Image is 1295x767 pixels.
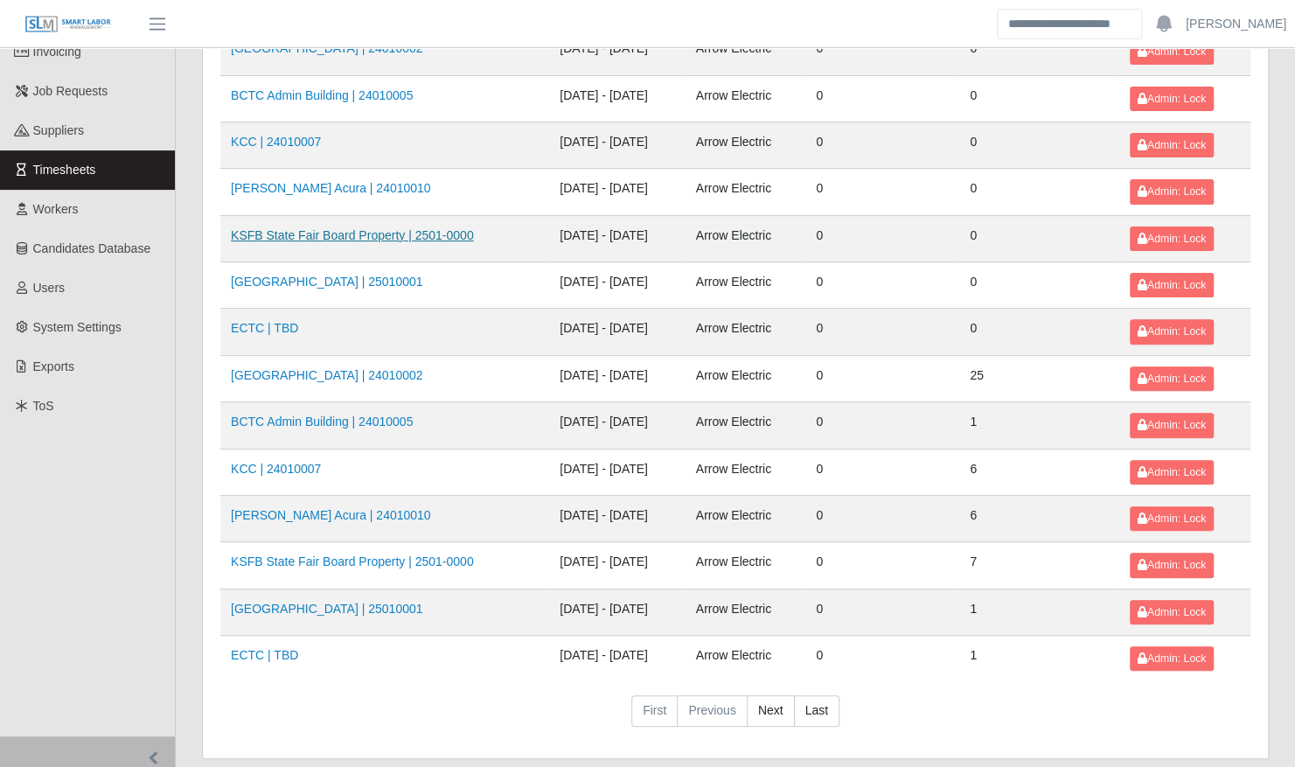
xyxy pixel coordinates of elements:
a: [GEOGRAPHIC_DATA] | 25010001 [231,275,422,289]
span: Admin: Lock [1138,466,1206,478]
td: 0 [805,309,959,355]
a: BCTC Admin Building | 24010005 [231,88,413,102]
td: 0 [959,215,1119,261]
span: Workers [33,202,79,216]
span: Admin: Lock [1138,652,1206,665]
button: Admin: Lock [1130,39,1214,64]
td: [DATE] - [DATE] [549,75,685,122]
td: Arrow Electric [686,402,806,449]
td: [DATE] - [DATE] [549,449,685,495]
button: Admin: Lock [1130,646,1214,671]
td: 0 [805,636,959,682]
button: Admin: Lock [1130,179,1214,204]
td: 1 [959,589,1119,635]
td: 25 [959,355,1119,401]
span: Admin: Lock [1138,185,1206,198]
td: Arrow Electric [686,75,806,122]
span: Timesheets [33,163,96,177]
span: Exports [33,359,74,373]
a: [GEOGRAPHIC_DATA] | 24010002 [231,368,422,382]
td: [DATE] - [DATE] [549,542,685,589]
td: [DATE] - [DATE] [549,589,685,635]
td: [DATE] - [DATE] [549,262,685,309]
td: 0 [959,309,1119,355]
a: KSFB State Fair Board Property | 2501-0000 [231,228,474,242]
a: ECTC | TBD [231,648,298,662]
td: 6 [959,449,1119,495]
a: [PERSON_NAME] Acura | 24010010 [231,181,431,195]
span: Admin: Lock [1138,373,1206,385]
td: 0 [805,28,959,75]
td: 1 [959,636,1119,682]
td: 7 [959,542,1119,589]
span: Admin: Lock [1138,512,1206,525]
span: Invoicing [33,45,81,59]
td: 0 [805,449,959,495]
span: Admin: Lock [1138,139,1206,151]
td: 0 [805,75,959,122]
td: [DATE] - [DATE] [549,495,685,541]
span: Suppliers [33,123,84,137]
td: 0 [805,402,959,449]
a: KSFB State Fair Board Property | 2501-0000 [231,554,474,568]
td: [DATE] - [DATE] [549,215,685,261]
td: Arrow Electric [686,122,806,168]
span: Users [33,281,66,295]
td: 0 [805,215,959,261]
td: 6 [959,495,1119,541]
button: Admin: Lock [1130,366,1214,391]
a: ECTC | TBD [231,321,298,335]
td: 1 [959,402,1119,449]
a: KCC | 24010007 [231,135,321,149]
a: [PERSON_NAME] [1186,15,1286,33]
span: Admin: Lock [1138,45,1206,58]
td: Arrow Electric [686,355,806,401]
button: Admin: Lock [1130,227,1214,251]
button: Admin: Lock [1130,460,1214,485]
span: ToS [33,399,54,413]
button: Admin: Lock [1130,273,1214,297]
td: 0 [805,122,959,168]
span: Admin: Lock [1138,419,1206,431]
a: [GEOGRAPHIC_DATA] | 25010001 [231,602,422,616]
td: 0 [805,542,959,589]
td: Arrow Electric [686,215,806,261]
td: 0 [805,262,959,309]
td: 0 [959,75,1119,122]
input: Search [997,9,1142,39]
td: [DATE] - [DATE] [549,355,685,401]
td: 0 [805,169,959,215]
td: Arrow Electric [686,449,806,495]
td: Arrow Electric [686,589,806,635]
td: 0 [805,495,959,541]
a: BCTC Admin Building | 24010005 [231,415,413,429]
button: Admin: Lock [1130,506,1214,531]
span: Admin: Lock [1138,606,1206,618]
td: [DATE] - [DATE] [549,402,685,449]
td: 0 [959,28,1119,75]
a: KCC | 24010007 [231,462,321,476]
a: Last [794,695,839,727]
td: [DATE] - [DATE] [549,122,685,168]
td: Arrow Electric [686,542,806,589]
button: Admin: Lock [1130,600,1214,624]
td: 0 [959,122,1119,168]
a: [PERSON_NAME] Acura | 24010010 [231,508,431,522]
td: [DATE] - [DATE] [549,309,685,355]
span: Admin: Lock [1138,325,1206,338]
span: Job Requests [33,84,108,98]
td: 0 [959,169,1119,215]
td: Arrow Electric [686,495,806,541]
nav: pagination [220,695,1250,741]
td: Arrow Electric [686,28,806,75]
button: Admin: Lock [1130,319,1214,344]
button: Admin: Lock [1130,87,1214,111]
span: Admin: Lock [1138,93,1206,105]
td: [DATE] - [DATE] [549,28,685,75]
button: Admin: Lock [1130,553,1214,577]
a: Next [747,695,795,727]
td: 0 [959,262,1119,309]
td: Arrow Electric [686,262,806,309]
td: 0 [805,355,959,401]
span: Admin: Lock [1138,559,1206,571]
